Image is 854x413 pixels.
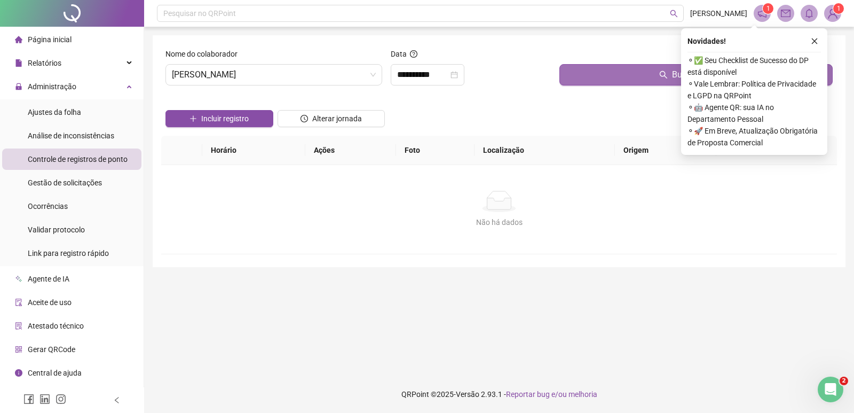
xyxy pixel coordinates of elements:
th: Ações [305,136,397,165]
span: Central de ajuda [28,369,82,377]
span: Análise de inconsistências [28,131,114,140]
th: Origem [615,136,716,165]
label: Nome do colaborador [165,48,244,60]
th: Localização [475,136,614,165]
span: Ocorrências [28,202,68,211]
span: [PERSON_NAME] [690,7,747,19]
div: Não há dados [174,216,824,228]
span: home [15,36,22,43]
span: left [113,396,121,404]
img: 86995 [825,5,841,21]
span: audit [15,299,22,306]
span: Versão [456,390,479,399]
button: Alterar jornada [278,110,385,127]
span: lock [15,83,22,90]
span: Reportar bug e/ou melhoria [506,390,597,399]
span: ⚬ 🚀 Em Breve, Atualização Obrigatória de Proposta Comercial [687,125,821,149]
span: Página inicial [28,35,72,44]
span: Data [391,50,407,58]
span: Gestão de solicitações [28,178,102,187]
span: ⚬ ✅ Seu Checklist de Sucesso do DP está disponível [687,54,821,78]
span: qrcode [15,346,22,353]
span: 2 [840,377,848,385]
button: Buscar registros [559,64,833,85]
span: instagram [56,394,66,404]
span: search [659,71,668,79]
span: clock-circle [301,115,308,122]
span: Gerar QRCode [28,345,75,354]
span: Novidades ! [687,35,726,47]
button: Incluir registro [165,110,273,127]
span: mail [781,9,790,18]
span: linkedin [39,394,50,404]
sup: 1 [763,3,773,14]
span: plus [189,115,197,122]
span: solution [15,322,22,330]
span: ⚬ 🤖 Agente QR: sua IA no Departamento Pessoal [687,102,821,125]
span: search [670,10,678,18]
footer: QRPoint © 2025 - 2.93.1 - [144,376,854,413]
span: Agente de IA [28,275,69,283]
sup: Atualize o seu contato no menu Meus Dados [833,3,844,14]
iframe: Intercom live chat [818,377,843,402]
a: Alterar jornada [278,115,385,124]
span: question-circle [410,50,417,58]
span: Ajustes da folha [28,108,81,116]
th: Horário [202,136,305,165]
span: Alterar jornada [312,113,362,124]
span: bell [804,9,814,18]
span: info-circle [15,369,22,377]
span: ⚬ Vale Lembrar: Política de Privacidade e LGPD na QRPoint [687,78,821,102]
span: Relatórios [28,59,61,67]
span: 1 [766,5,770,12]
span: Atestado técnico [28,322,84,330]
span: Administração [28,82,76,91]
span: Validar protocolo [28,225,85,234]
span: Incluir registro [201,113,249,124]
span: 1 [837,5,841,12]
th: Foto [396,136,475,165]
span: Controle de registros de ponto [28,155,128,163]
span: file [15,59,22,67]
span: Link para registro rápido [28,249,109,258]
span: Aceite de uso [28,298,72,307]
span: close [811,37,818,45]
span: FRANCIS ROGERIO MODESTO OLIVEIRA [172,65,376,85]
span: facebook [23,394,34,404]
span: Buscar registros [672,68,733,81]
span: notification [757,9,767,18]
